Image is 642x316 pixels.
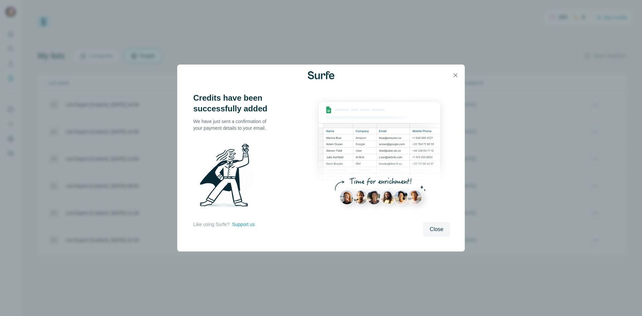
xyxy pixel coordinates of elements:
[430,225,443,233] span: Close
[193,139,263,214] img: Surfe Illustration - Man holding diamond
[193,118,274,131] p: We have just sent a confirmation of your payment details to your email.
[308,71,334,79] img: Surfe Logo
[423,222,450,237] button: Close
[232,221,255,228] button: Support us
[309,93,450,218] img: Enrichment Hub - Sheet Preview
[193,93,274,114] h3: Credits have been successfully added
[193,221,229,228] p: Like using Surfe?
